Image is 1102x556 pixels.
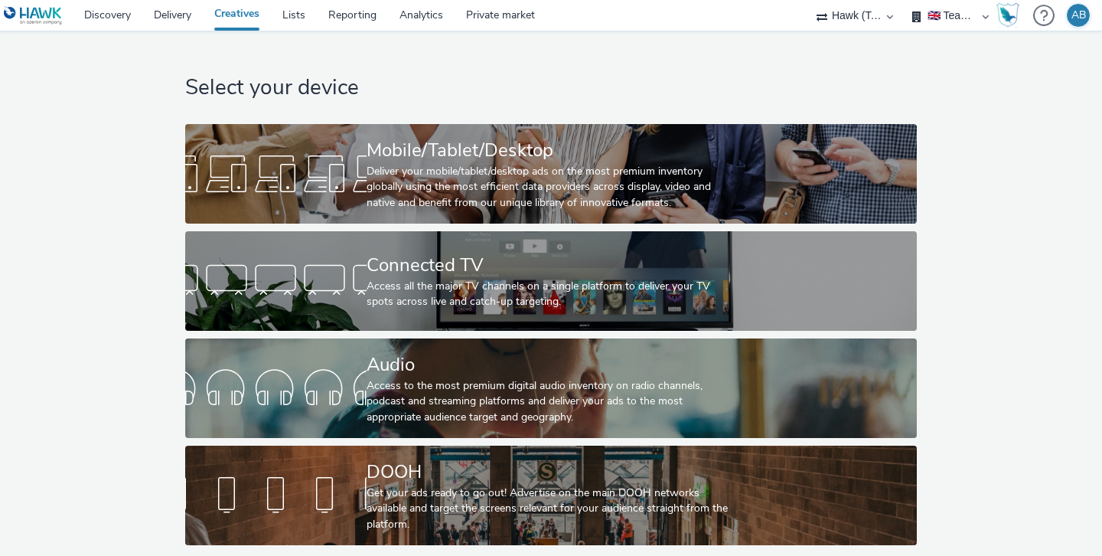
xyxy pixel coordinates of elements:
[185,446,916,545] a: DOOHGet your ads ready to go out! Advertise on the main DOOH networks available and target the sc...
[185,339,916,438] a: AudioAccess to the most premium digital audio inventory on radio channels, podcast and streaming ...
[367,164,729,211] div: Deliver your mobile/tablet/desktop ads on the most premium inventory globally using the most effi...
[367,252,729,279] div: Connected TV
[367,378,729,425] div: Access to the most premium digital audio inventory on radio channels, podcast and streaming platf...
[185,124,916,224] a: Mobile/Tablet/DesktopDeliver your mobile/tablet/desktop ads on the most premium inventory globall...
[185,74,916,103] h1: Select your device
[367,459,729,486] div: DOOH
[367,486,729,532] div: Get your ads ready to go out! Advertise on the main DOOH networks available and target the screen...
[367,137,729,164] div: Mobile/Tablet/Desktop
[367,279,729,310] div: Access all the major TV channels on a single platform to deliver your TV spots across live and ca...
[996,3,1025,28] a: Hawk Academy
[4,6,63,25] img: undefined Logo
[1071,4,1086,27] div: AB
[185,231,916,331] a: Connected TVAccess all the major TV channels on a single platform to deliver your TV spots across...
[996,3,1019,28] img: Hawk Academy
[367,352,729,378] div: Audio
